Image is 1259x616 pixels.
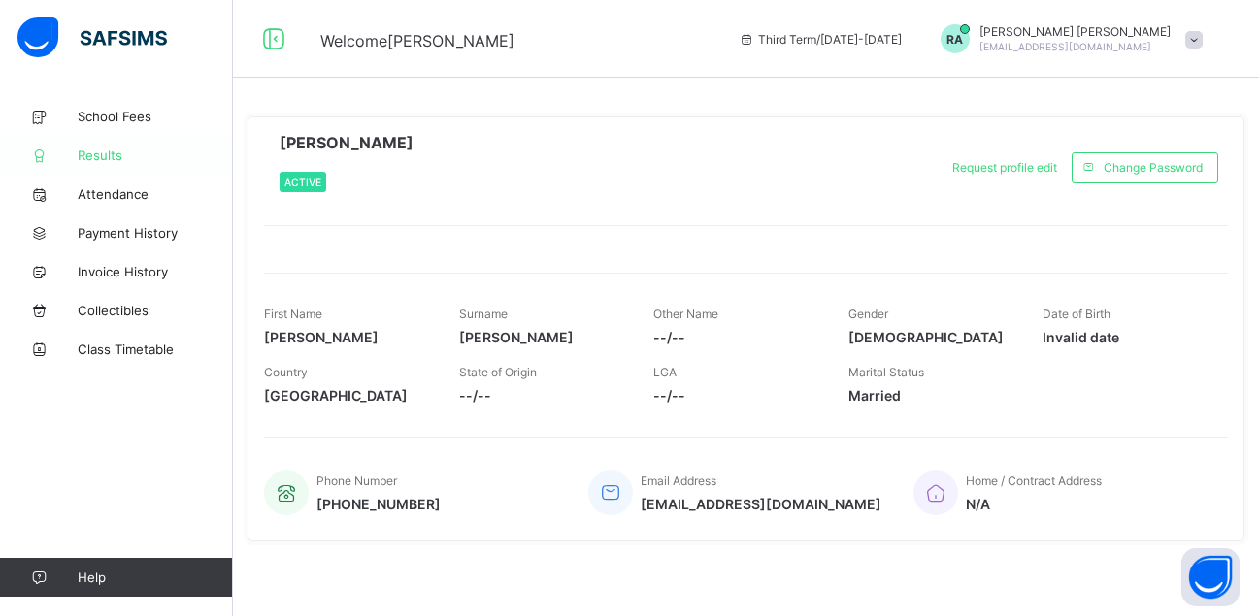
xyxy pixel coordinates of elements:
span: Attendance [78,186,233,202]
span: Surname [459,307,508,321]
span: Collectibles [78,303,233,318]
span: First Name [264,307,322,321]
span: [EMAIL_ADDRESS][DOMAIN_NAME] [641,496,881,512]
span: Request profile edit [952,160,1057,175]
span: Country [264,365,308,379]
span: Help [78,569,232,585]
span: Marital Status [848,365,924,379]
span: [EMAIL_ADDRESS][DOMAIN_NAME] [979,41,1151,52]
span: Change Password [1104,160,1203,175]
div: RamatuKarah [921,24,1212,53]
span: session/term information [739,32,902,47]
button: Open asap [1181,548,1240,606]
span: School Fees [78,109,233,124]
span: Class Timetable [78,341,233,357]
span: Phone Number [316,473,397,488]
span: Invoice History [78,264,233,279]
span: --/-- [653,387,819,404]
span: [PERSON_NAME] [PERSON_NAME] [979,24,1171,39]
span: Home / Contract Address [966,473,1102,488]
span: State of Origin [459,365,537,379]
span: LGA [653,365,677,379]
span: RA [946,32,963,47]
span: [PERSON_NAME] [264,329,430,345]
span: Active [284,177,321,188]
span: Results [78,147,233,163]
span: N/A [966,496,1102,512]
span: --/-- [459,387,625,404]
span: Email Address [641,473,716,488]
span: Married [848,387,1014,404]
span: [PERSON_NAME] [280,133,414,152]
span: Invalid date [1043,329,1209,345]
span: --/-- [653,329,819,345]
span: Date of Birth [1043,307,1110,321]
span: [PHONE_NUMBER] [316,496,441,512]
span: [GEOGRAPHIC_DATA] [264,387,430,404]
span: Welcome [PERSON_NAME] [320,31,514,50]
span: Payment History [78,225,233,241]
span: [PERSON_NAME] [459,329,625,345]
span: Other Name [653,307,718,321]
img: safsims [17,17,167,58]
span: [DEMOGRAPHIC_DATA] [848,329,1014,345]
span: Gender [848,307,888,321]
